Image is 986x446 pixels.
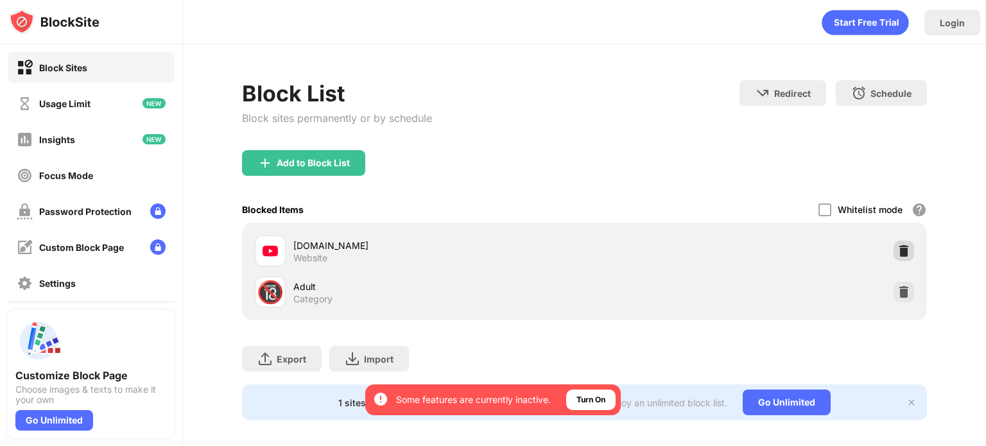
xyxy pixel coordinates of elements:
div: Category [293,293,333,305]
div: Adult [293,280,584,293]
img: x-button.svg [906,397,917,407]
div: Customize Block Page [15,369,167,382]
img: favicons [263,243,278,259]
img: error-circle-white.svg [373,391,388,407]
div: Go Unlimited [743,390,831,415]
div: Turn On [576,393,605,406]
img: password-protection-off.svg [17,203,33,219]
img: lock-menu.svg [150,203,166,219]
div: Import [364,354,394,365]
div: Block List [242,80,432,107]
div: Go Unlimited [15,410,93,431]
div: Whitelist mode [838,204,903,215]
img: logo-blocksite.svg [9,9,99,35]
img: block-on.svg [17,60,33,76]
div: Usage Limit [39,98,91,109]
img: focus-off.svg [17,167,33,184]
div: Focus Mode [39,170,93,181]
div: Insights [39,134,75,145]
div: 🔞 [257,279,284,305]
img: insights-off.svg [17,132,33,148]
div: Blocked Items [242,204,304,215]
div: Export [277,354,306,365]
div: Schedule [870,88,912,99]
div: Block sites permanently or by schedule [242,112,432,124]
div: Settings [39,278,76,289]
img: time-usage-off.svg [17,96,33,112]
div: Website [293,252,327,264]
div: 1 sites left to add to your block list. [338,397,489,408]
img: new-icon.svg [143,98,166,108]
div: Add to Block List [277,158,350,168]
img: new-icon.svg [143,134,166,144]
div: [DOMAIN_NAME] [293,239,584,252]
div: Password Protection [39,206,132,217]
img: lock-menu.svg [150,239,166,255]
div: Custom Block Page [39,242,124,253]
div: Redirect [774,88,811,99]
img: push-custom-page.svg [15,318,62,364]
img: customize-block-page-off.svg [17,239,33,255]
div: Block Sites [39,62,87,73]
img: settings-off.svg [17,275,33,291]
div: Choose images & texts to make it your own [15,384,167,405]
div: animation [822,10,909,35]
div: Login [940,17,965,28]
div: Some features are currently inactive. [396,393,551,406]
